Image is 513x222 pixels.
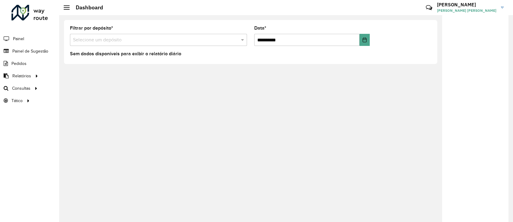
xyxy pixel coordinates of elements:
[70,24,113,32] label: Filtrar por depósito
[12,73,31,79] span: Relatórios
[13,36,24,42] span: Painel
[359,34,370,46] button: Choose Date
[11,60,27,67] span: Pedidos
[70,4,103,11] h2: Dashboard
[254,24,266,32] label: Data
[423,1,435,14] a: Contato Rápido
[437,8,496,13] span: [PERSON_NAME] [PERSON_NAME]
[12,48,48,54] span: Painel de Sugestão
[11,98,23,104] span: Tático
[70,50,181,57] label: Sem dados disponíveis para exibir o relatório diário
[12,85,30,92] span: Consultas
[437,2,496,8] h3: [PERSON_NAME]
